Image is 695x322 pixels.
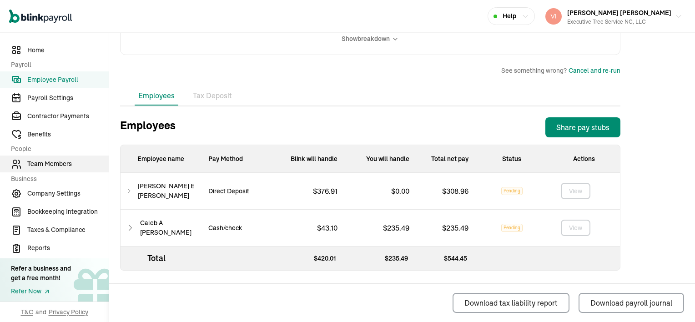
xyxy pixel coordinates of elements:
span: Business [11,174,103,184]
p: $ 43.10 [310,222,345,233]
button: Help [488,7,535,25]
p: $ 376.91 [306,186,345,196]
button: Download tax liability report [453,293,569,313]
span: Payroll Settings [27,93,109,103]
button: Download payroll journal [579,293,684,313]
span: [PERSON_NAME] [PERSON_NAME] [567,9,671,17]
a: Refer Now [11,287,71,296]
div: Refer a business and get a free month! [11,264,71,283]
li: Employees [135,86,178,106]
span: Team Members [27,159,109,169]
button: Cancel and re-run [569,66,620,75]
p: Employee name [121,145,201,173]
span: Reports [27,243,109,253]
span: Benefits [27,130,109,139]
span: Employee Payroll [27,75,109,85]
p: Cash/check [201,223,249,233]
p: $ 235.49 [435,222,468,233]
div: Download payroll journal [590,297,672,308]
nav: Global [9,3,72,30]
span: Home [27,45,109,55]
div: View [569,223,582,233]
p: $ 235.49 [345,247,417,270]
span: Contractor Payments [27,111,109,121]
span: Help [503,11,516,21]
p: Pay Method [201,145,273,173]
span: People [11,144,103,154]
span: Company Settings [27,189,109,198]
div: Status [476,145,548,173]
li: Tax Deposit [189,86,236,106]
p: $ 308.96 [435,186,468,196]
div: Share pay stubs [556,122,609,133]
p: Direct Deposit [201,186,257,196]
span: See something wrong? [501,66,567,75]
span: Payroll [11,60,103,70]
span: [PERSON_NAME] E [PERSON_NAME] [138,181,201,201]
span: Privacy Policy [49,307,88,317]
div: Actions [548,145,620,173]
div: Executive Tree Service NC, LLC [567,18,671,26]
div: View [569,186,582,196]
h3: Employees [120,117,176,137]
button: Share pay stubs [545,117,620,137]
span: Show breakdown [342,34,390,44]
div: You will handle [345,145,417,173]
span: T&C [21,307,33,317]
span: Bookkeeping Integration [27,207,109,216]
button: View [561,220,590,236]
p: Blink will handle [273,145,345,173]
button: View [561,183,590,199]
span: Taxes & Compliance [27,225,109,235]
p: Total [121,247,201,270]
div: Total net pay [417,145,476,173]
div: Download tax liability report [464,297,558,308]
p: $ 420.01 [273,247,345,270]
span: Pending [501,187,523,195]
span: Pending [501,224,523,232]
p: $ 235.49 [376,222,417,233]
p: $ 0.00 [384,186,417,196]
iframe: Chat Widget [650,278,695,322]
button: [PERSON_NAME] [PERSON_NAME]Executive Tree Service NC, LLC [542,5,686,28]
span: Caleb A [PERSON_NAME] [140,218,201,237]
p: $ 544.45 [417,247,476,270]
